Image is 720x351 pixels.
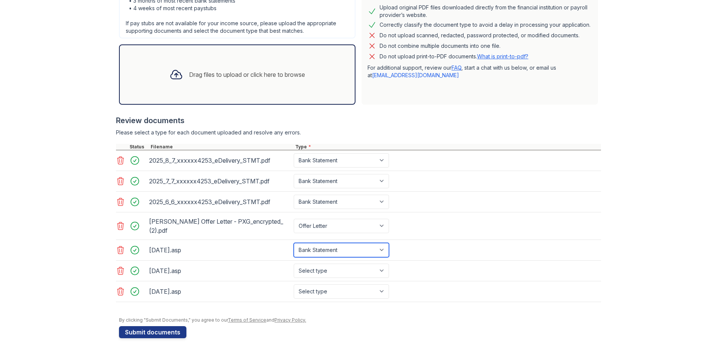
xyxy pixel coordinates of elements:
div: 2025_8_7_xxxxxx4253_eDelivery_STMT.pdf [149,154,291,166]
div: Drag files to upload or click here to browse [189,70,305,79]
a: Privacy Policy. [275,317,306,323]
div: Review documents [116,115,601,126]
div: [DATE].asp [149,285,291,298]
a: Terms of Service [228,317,266,323]
p: Do not upload print-to-PDF documents. [380,53,528,60]
button: Submit documents [119,326,186,338]
div: [DATE].asp [149,244,291,256]
div: Please select a type for each document uploaded and resolve any errors. [116,129,601,136]
div: Correctly classify the document type to avoid a delay in processing your application. [380,20,590,29]
a: What is print-to-pdf? [477,53,528,60]
a: FAQ [452,64,461,71]
div: [DATE].asp [149,265,291,277]
div: Filename [149,144,294,150]
a: [EMAIL_ADDRESS][DOMAIN_NAME] [372,72,459,78]
p: For additional support, review our , start a chat with us below, or email us at [368,64,592,79]
div: 2025_6_6_xxxxxx4253_eDelivery_STMT.pdf [149,196,291,208]
div: [PERSON_NAME] Offer Letter - PXG_encrypted_ (2).pdf [149,215,291,237]
div: Status [128,144,149,150]
div: Do not combine multiple documents into one file. [380,41,500,50]
div: 2025_7_7_xxxxxx4253_eDelivery_STMT.pdf [149,175,291,187]
div: Do not upload scanned, redacted, password protected, or modified documents. [380,31,580,40]
div: Type [294,144,601,150]
div: By clicking "Submit Documents," you agree to our and [119,317,601,323]
div: Upload original PDF files downloaded directly from the financial institution or payroll provider’... [380,4,592,19]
